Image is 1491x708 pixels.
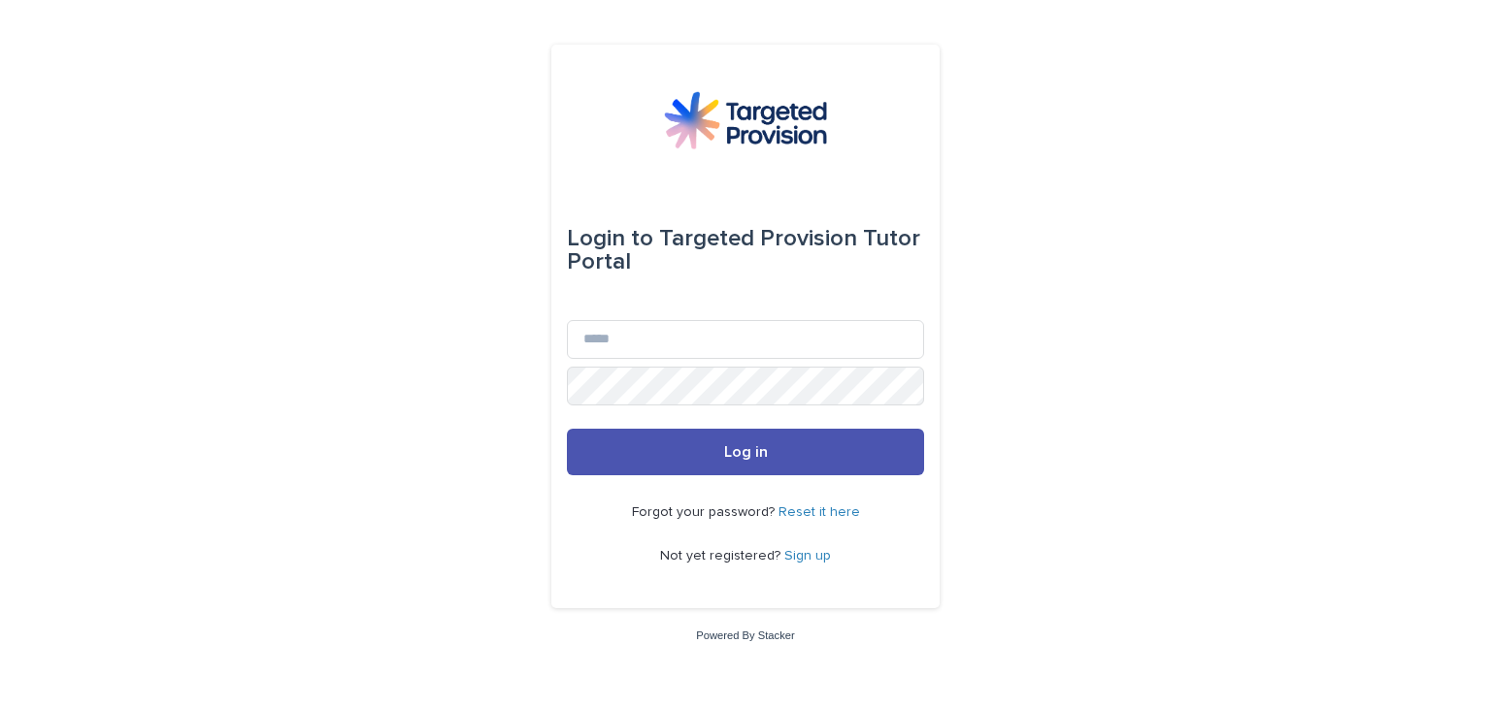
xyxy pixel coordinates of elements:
a: Reset it here [779,505,860,519]
a: Sign up [784,549,831,563]
a: Powered By Stacker [696,629,794,641]
span: Not yet registered? [660,549,784,563]
img: M5nRWzHhSzIhMunXDL62 [664,91,827,149]
span: Log in [724,444,768,460]
div: Targeted Provision Tutor Portal [567,211,924,289]
span: Login to [567,227,653,250]
button: Log in [567,429,924,475]
span: Forgot your password? [632,505,779,519]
